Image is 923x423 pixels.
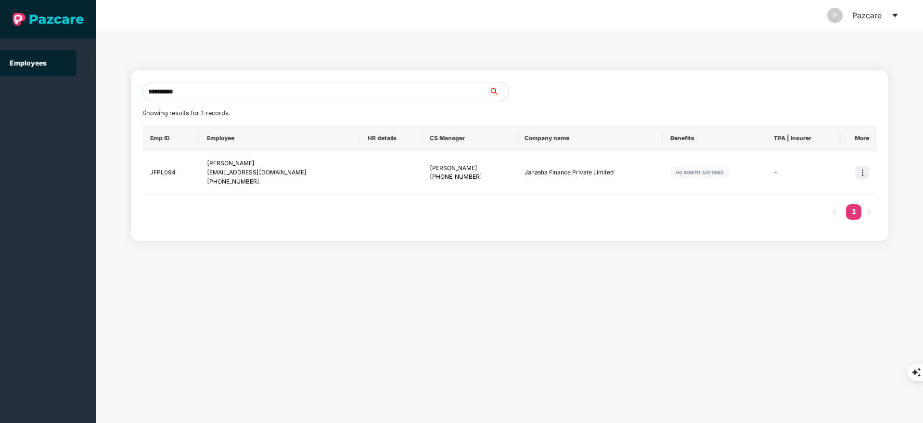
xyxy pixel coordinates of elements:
div: [EMAIL_ADDRESS][DOMAIN_NAME] [207,168,352,177]
img: icon [856,166,869,179]
img: svg+xml;base64,PHN2ZyB4bWxucz0iaHR0cDovL3d3dy53My5vcmcvMjAwMC9zdmciIHdpZHRoPSIxMjIiIGhlaWdodD0iMj... [670,167,729,178]
div: [PHONE_NUMBER] [430,172,509,182]
span: search [489,88,509,95]
span: Showing results for 1 records. [142,109,230,117]
th: More [840,125,877,151]
th: HR details [360,125,422,151]
button: left [827,204,842,220]
div: [PERSON_NAME] [430,164,509,173]
button: search [489,82,509,101]
span: P [833,8,837,23]
span: left [832,209,837,214]
a: 1 [846,204,861,219]
li: Next Page [861,204,877,220]
th: Emp ID [142,125,200,151]
li: Previous Page [827,204,842,220]
th: TPA | Insurer [766,125,840,151]
div: - [774,168,833,177]
button: right [861,204,877,220]
a: Employees [10,59,47,67]
th: Company name [517,125,663,151]
td: Janasha Finance Private Limited [517,151,663,195]
span: caret-down [891,12,899,19]
span: right [866,209,872,214]
div: [PHONE_NUMBER] [207,177,352,186]
div: [PERSON_NAME] [207,159,352,168]
li: 1 [846,204,861,220]
td: JFPL094 [142,151,200,195]
th: Employee [199,125,360,151]
th: Benefits [663,125,766,151]
th: CS Manager [422,125,517,151]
